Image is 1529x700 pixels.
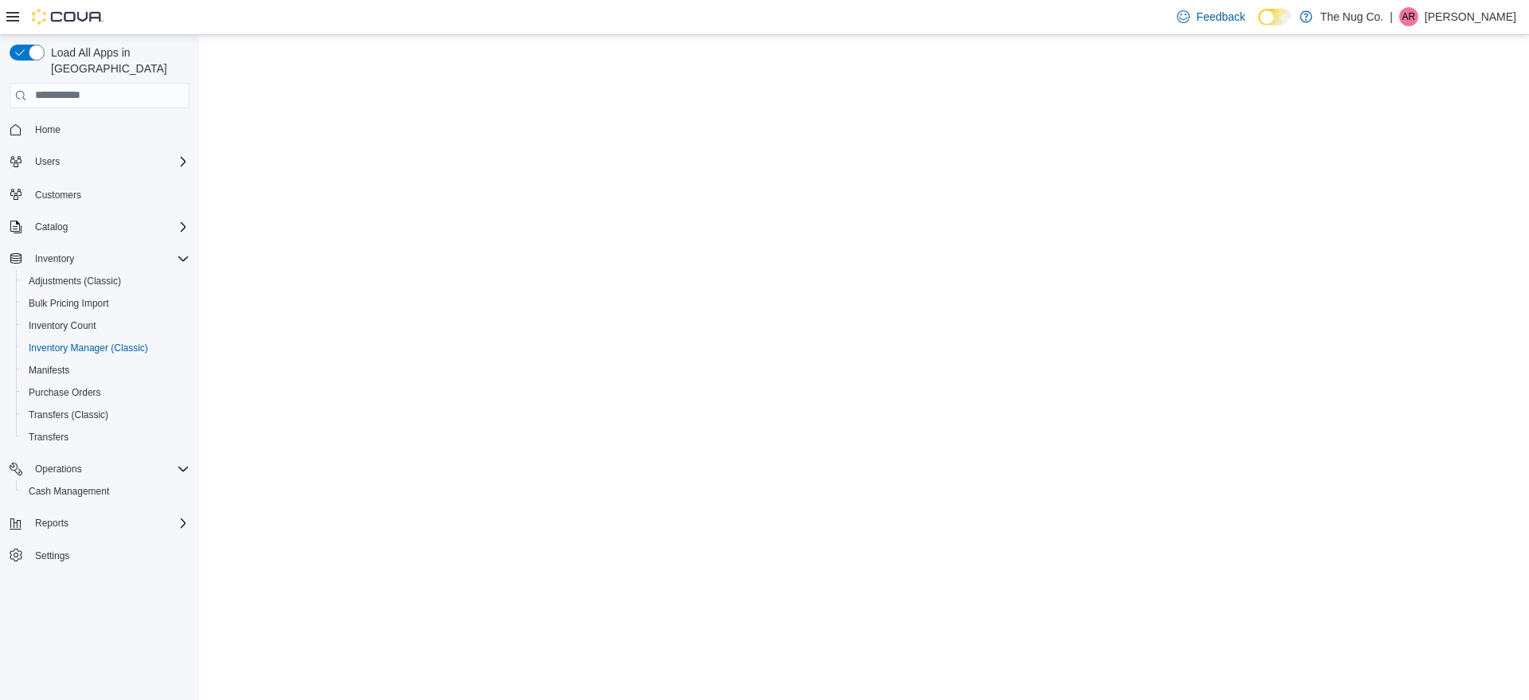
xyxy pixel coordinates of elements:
[22,338,154,358] a: Inventory Manager (Classic)
[35,123,61,136] span: Home
[3,458,196,480] button: Operations
[29,297,109,310] span: Bulk Pricing Import
[1425,7,1516,26] p: [PERSON_NAME]
[29,152,66,171] button: Users
[1196,9,1245,25] span: Feedback
[32,9,104,25] img: Cova
[1390,7,1393,26] p: |
[22,294,190,313] span: Bulk Pricing Import
[1258,25,1259,26] span: Dark Mode
[22,272,190,291] span: Adjustments (Classic)
[22,338,190,358] span: Inventory Manager (Classic)
[35,549,69,562] span: Settings
[22,428,75,447] a: Transfers
[16,359,196,381] button: Manifests
[29,342,148,354] span: Inventory Manager (Classic)
[1258,9,1292,25] input: Dark Mode
[10,111,190,608] nav: Complex example
[22,272,127,291] a: Adjustments (Classic)
[29,275,121,287] span: Adjustments (Classic)
[16,315,196,337] button: Inventory Count
[22,361,76,380] a: Manifests
[22,316,190,335] span: Inventory Count
[29,119,190,139] span: Home
[3,544,196,567] button: Settings
[29,184,190,204] span: Customers
[29,431,68,444] span: Transfers
[1399,7,1418,26] div: Alex Roerick
[35,221,68,233] span: Catalog
[22,361,190,380] span: Manifests
[29,546,76,565] a: Settings
[29,364,69,377] span: Manifests
[35,155,60,168] span: Users
[16,381,196,404] button: Purchase Orders
[29,249,190,268] span: Inventory
[35,189,81,201] span: Customers
[29,249,80,268] button: Inventory
[3,182,196,205] button: Customers
[29,319,96,332] span: Inventory Count
[1171,1,1251,33] a: Feedback
[3,118,196,141] button: Home
[35,517,68,530] span: Reports
[22,383,190,402] span: Purchase Orders
[3,512,196,534] button: Reports
[29,386,101,399] span: Purchase Orders
[29,120,67,139] a: Home
[22,482,190,501] span: Cash Management
[16,337,196,359] button: Inventory Manager (Classic)
[29,152,190,171] span: Users
[16,292,196,315] button: Bulk Pricing Import
[29,217,74,237] button: Catalog
[16,270,196,292] button: Adjustments (Classic)
[29,459,88,479] button: Operations
[29,514,75,533] button: Reports
[35,252,74,265] span: Inventory
[22,405,115,424] a: Transfers (Classic)
[29,186,88,205] a: Customers
[3,248,196,270] button: Inventory
[1402,7,1416,26] span: AR
[29,459,190,479] span: Operations
[22,405,190,424] span: Transfers (Classic)
[29,514,190,533] span: Reports
[3,151,196,173] button: Users
[29,217,190,237] span: Catalog
[22,294,115,313] a: Bulk Pricing Import
[22,316,103,335] a: Inventory Count
[1320,7,1383,26] p: The Nug Co.
[29,485,109,498] span: Cash Management
[3,216,196,238] button: Catalog
[22,482,115,501] a: Cash Management
[22,428,190,447] span: Transfers
[22,383,108,402] a: Purchase Orders
[29,546,190,565] span: Settings
[16,480,196,503] button: Cash Management
[16,426,196,448] button: Transfers
[29,409,108,421] span: Transfers (Classic)
[45,45,190,76] span: Load All Apps in [GEOGRAPHIC_DATA]
[16,404,196,426] button: Transfers (Classic)
[35,463,82,475] span: Operations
